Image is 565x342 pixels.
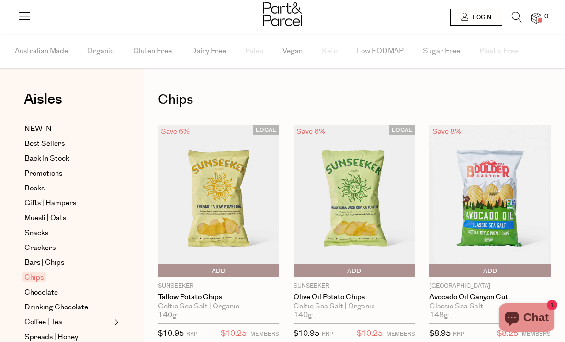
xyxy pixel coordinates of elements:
[15,35,68,68] span: Australian Made
[24,198,76,209] span: Gifts | Hampers
[250,330,279,338] small: MEMBERS
[294,302,415,311] div: Celtic Sea Salt | Organic
[386,330,415,338] small: MEMBERS
[158,282,279,291] p: Sunseeker
[429,264,551,277] button: Add To Parcel
[24,153,69,165] span: Back In Stock
[24,212,112,224] a: Muesli | Oats
[24,302,88,313] span: Drinking Chocolate
[24,227,112,239] a: Snacks
[24,257,64,269] span: Bars | Chips
[24,123,52,135] span: NEW IN
[133,35,172,68] span: Gluten Free
[294,282,415,291] p: Sunseeker
[496,303,557,334] inbox-online-store-chat: Shopify online store chat
[158,293,279,302] a: Tallow Potato Chips
[282,35,303,68] span: Vegan
[453,330,464,338] small: RRP
[429,311,448,319] span: 148g
[322,330,333,338] small: RRP
[470,13,491,22] span: Login
[24,242,112,254] a: Crackers
[112,317,119,328] button: Expand/Collapse Coffee | Tea
[429,302,551,311] div: Classic Sea Salt
[24,212,66,224] span: Muesli | Oats
[158,329,184,339] span: $10.95
[158,125,192,138] div: Save 6%
[357,35,404,68] span: Low FODMAP
[429,125,551,277] img: Avocado Oil Canyon Cut
[24,272,112,283] a: Chips
[24,242,56,254] span: Crackers
[191,35,226,68] span: Dairy Free
[429,125,464,138] div: Save 8%
[294,329,319,339] span: $10.95
[24,317,62,328] span: Coffee | Tea
[24,227,48,239] span: Snacks
[24,183,45,194] span: Books
[24,138,65,150] span: Best Sellers
[429,282,551,291] p: [GEOGRAPHIC_DATA]
[294,293,415,302] a: Olive Oil Potato Chips
[24,287,112,298] a: Chocolate
[24,168,112,179] a: Promotions
[294,125,328,138] div: Save 6%
[423,35,460,68] span: Sugar Free
[263,2,302,26] img: Part&Parcel
[294,264,415,277] button: Add To Parcel
[322,35,338,68] span: Keto
[24,123,112,135] a: NEW IN
[450,9,502,26] a: Login
[24,302,112,313] a: Drinking Chocolate
[24,183,112,194] a: Books
[158,125,279,277] img: Tallow Potato Chips
[22,272,46,282] span: Chips
[294,311,312,319] span: 140g
[542,12,551,21] span: 0
[24,92,62,116] a: Aisles
[531,13,541,23] a: 0
[24,89,62,110] span: Aisles
[24,153,112,165] a: Back In Stock
[294,125,415,277] img: Olive Oil Potato Chips
[158,264,279,277] button: Add To Parcel
[24,317,112,328] a: Coffee | Tea
[158,89,551,111] h1: Chips
[24,287,58,298] span: Chocolate
[389,125,415,135] span: LOCAL
[221,328,247,340] span: $10.25
[87,35,114,68] span: Organic
[158,311,177,319] span: 140g
[24,257,112,269] a: Bars | Chips
[245,35,263,68] span: Paleo
[158,302,279,311] div: Celtic Sea Salt | Organic
[24,168,62,179] span: Promotions
[186,330,197,338] small: RRP
[429,329,451,339] span: $8.95
[24,138,112,150] a: Best Sellers
[24,198,112,209] a: Gifts | Hampers
[253,125,279,135] span: LOCAL
[479,35,519,68] span: Plastic Free
[357,328,383,340] span: $10.25
[429,293,551,302] a: Avocado Oil Canyon Cut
